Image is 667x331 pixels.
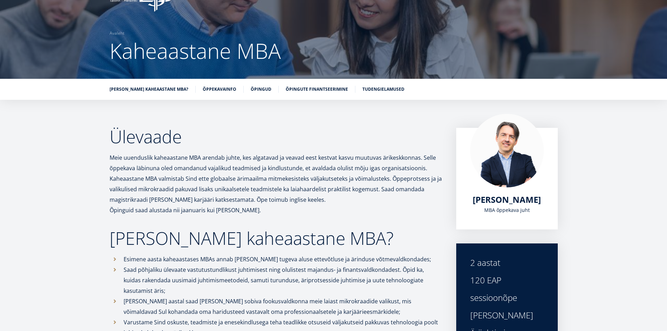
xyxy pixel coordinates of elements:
[110,205,442,215] p: Õpinguid saad alustada nii jaanuaris kui [PERSON_NAME].
[8,78,46,84] span: Kaheaastane MBA
[362,86,404,93] a: Tudengielamused
[470,114,544,187] img: Marko Rillo
[470,205,544,215] div: MBA õppekava juht
[470,257,544,268] div: 2 aastat
[124,254,442,264] p: Esimene aasta kaheaastases MBAs annab [PERSON_NAME] tugeva aluse ettevõtluse ja ärinduse võtmeval...
[470,275,544,285] div: 120 EAP
[286,86,348,93] a: Õpingute finantseerimine
[110,229,442,247] h2: [PERSON_NAME] kaheaastane MBA?
[251,86,271,93] a: Õpingud
[8,69,68,75] span: Üheaastane eestikeelne MBA
[8,87,103,93] span: Tehnoloogia ja innovatsiooni juhtimine (MBA)
[2,78,6,83] input: Kaheaastane MBA
[203,86,236,93] a: Õppekavainfo
[110,30,124,37] a: Avaleht
[2,87,6,92] input: Tehnoloogia ja innovatsiooni juhtimine (MBA)
[2,69,6,74] input: Üheaastane eestikeelne MBA
[470,292,544,303] div: sessioonõpe
[110,152,442,205] p: Meie uuenduslik kaheaastane MBA arendab juhte, kes algatavad ja veavad eest kestvat kasvu muutuva...
[166,0,198,7] span: Perekonnanimi
[124,296,442,317] p: [PERSON_NAME] aastal saad [PERSON_NAME] sobiva fookusvaldkonna meie laiast mikrokraadide valikust...
[473,194,541,205] a: [PERSON_NAME]
[124,264,442,296] p: Saad põhjaliku ülevaate vastutustundlikust juhtimisest ning olulistest majandus- ja finantsvaldko...
[110,128,442,145] h2: Ülevaade
[110,86,188,93] a: [PERSON_NAME] kaheaastane MBA?
[470,310,544,320] div: [PERSON_NAME]
[110,36,281,65] span: Kaheaastane MBA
